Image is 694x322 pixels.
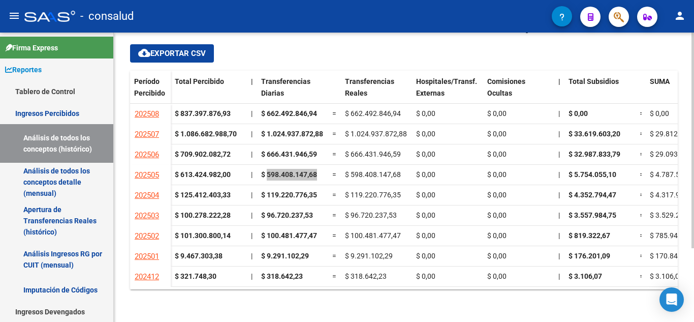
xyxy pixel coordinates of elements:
[135,272,159,281] span: 202412
[332,170,336,179] span: =
[416,191,435,199] span: $ 0,00
[332,109,336,118] span: =
[134,77,165,97] span: Período Percibido
[487,191,507,199] span: $ 0,00
[640,252,644,260] span: =
[175,252,223,260] strong: $ 9.467.303,38
[416,252,435,260] span: $ 0,00
[674,10,686,22] mat-icon: person
[569,272,602,280] span: $ 3.106,07
[558,272,560,280] span: |
[135,231,159,241] span: 202502
[487,130,507,138] span: $ 0,00
[130,71,171,113] datatable-header-cell: Período Percibido
[558,170,560,179] span: |
[251,130,253,138] span: |
[8,10,20,22] mat-icon: menu
[558,77,560,85] span: |
[650,252,691,260] span: $ 170.840,48
[558,231,560,240] span: |
[640,109,644,118] span: =
[558,191,560,199] span: |
[640,150,644,158] span: =
[135,191,159,200] span: 202504
[251,211,253,219] span: |
[416,130,435,138] span: $ 0,00
[261,150,317,158] span: $ 666.431.946,59
[332,231,336,240] span: =
[569,109,588,118] span: $ 0,00
[554,71,564,113] datatable-header-cell: |
[175,191,231,199] strong: $ 125.412.403,33
[416,170,435,179] span: $ 0,00
[650,231,691,240] span: $ 785.940,15
[135,130,159,139] span: 202507
[175,130,237,138] strong: $ 1.086.682.988,70
[175,272,216,280] strong: $ 321.748,30
[345,231,401,240] span: $ 100.481.477,47
[487,272,507,280] span: $ 0,00
[175,211,231,219] strong: $ 100.278.222,28
[247,71,257,113] datatable-header-cell: |
[138,49,206,58] span: Exportar CSV
[251,150,253,158] span: |
[261,191,317,199] span: $ 119.220.776,35
[558,211,560,219] span: |
[261,211,313,219] span: $ 96.720.237,53
[569,77,619,85] span: Total Subsidios
[5,42,58,53] span: Firma Express
[261,77,310,97] span: Transferencias Diarias
[332,191,336,199] span: =
[569,211,616,219] span: $ 3.557.984,75
[261,231,317,240] span: $ 100.481.477,47
[650,109,669,118] span: $ 0,00
[558,130,560,138] span: |
[650,77,670,85] span: SUMA
[251,77,253,85] span: |
[569,252,610,260] span: $ 176.201,09
[416,272,435,280] span: $ 0,00
[650,272,683,280] span: $ 3.106,07
[251,109,253,118] span: |
[175,150,231,158] strong: $ 709.902.082,72
[569,231,610,240] span: $ 819.322,67
[135,252,159,261] span: 202501
[257,71,328,113] datatable-header-cell: Transferencias Diarias
[130,44,214,63] button: Exportar CSV
[416,77,477,97] span: Hospitales/Transf. Externas
[487,252,507,260] span: $ 0,00
[175,231,231,240] strong: $ 101.300.800,14
[569,191,616,199] span: $ 4.352.794,47
[640,231,644,240] span: =
[345,130,407,138] span: $ 1.024.937.872,88
[416,109,435,118] span: $ 0,00
[175,109,231,118] strong: $ 837.397.876,93
[487,150,507,158] span: $ 0,00
[332,130,336,138] span: =
[659,287,684,312] div: Open Intercom Messenger
[416,231,435,240] span: $ 0,00
[416,150,435,158] span: $ 0,00
[564,71,636,113] datatable-header-cell: Total Subsidios
[569,170,616,179] span: $ 5.754.055,10
[640,272,644,280] span: =
[345,77,394,97] span: Transferencias Reales
[332,272,336,280] span: =
[175,77,224,85] span: Total Percibido
[345,272,387,280] span: $ 318.642,23
[345,252,393,260] span: $ 9.291.102,29
[332,252,336,260] span: =
[80,5,134,27] span: - consalud
[487,170,507,179] span: $ 0,00
[640,211,644,219] span: =
[261,272,303,280] span: $ 318.642,23
[345,191,401,199] span: $ 119.220.776,35
[251,191,253,199] span: |
[5,64,42,75] span: Reportes
[135,170,159,180] span: 202505
[138,47,150,59] mat-icon: cloud_download
[558,252,560,260] span: |
[640,170,644,179] span: =
[487,77,525,97] span: Comisiones Ocultas
[171,71,247,113] datatable-header-cell: Total Percibido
